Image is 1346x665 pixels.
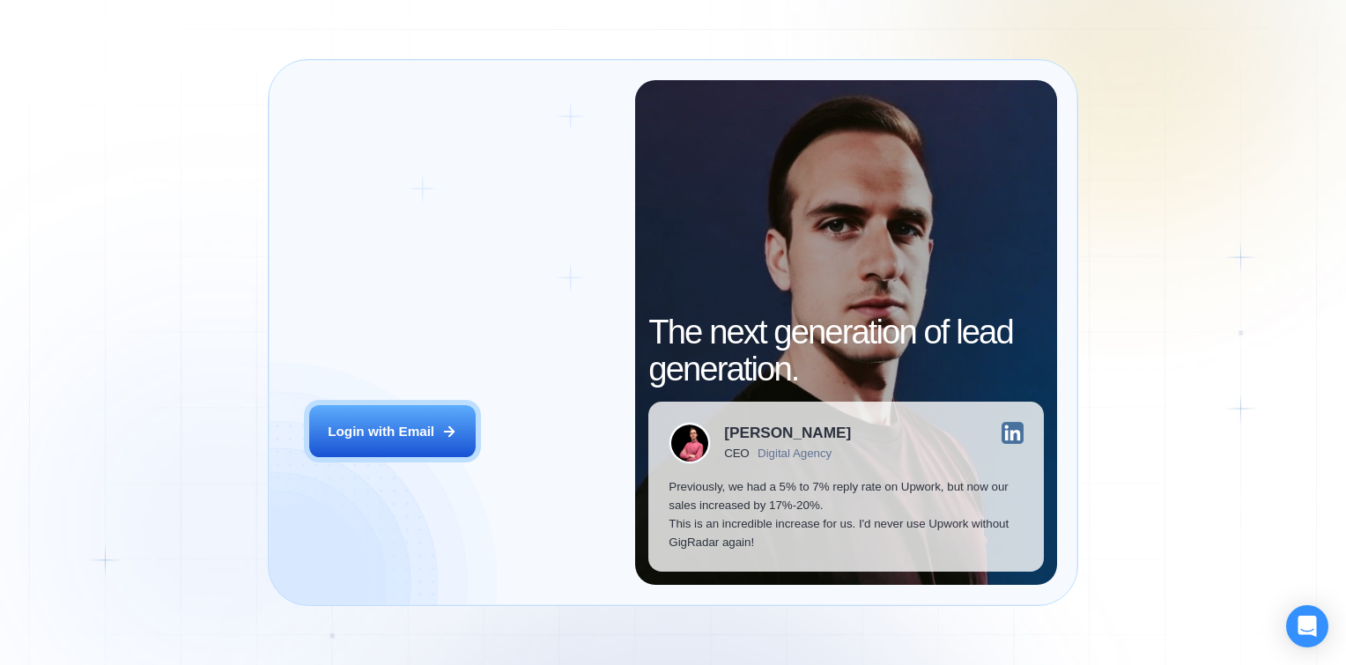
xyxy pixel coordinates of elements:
[724,425,851,440] div: [PERSON_NAME]
[758,447,832,460] div: Digital Agency
[724,447,749,460] div: CEO
[328,422,434,440] div: Login with Email
[309,405,476,457] button: Login with Email
[648,314,1043,388] h2: The next generation of lead generation.
[1286,605,1328,647] div: Open Intercom Messenger
[669,477,1024,551] p: Previously, we had a 5% to 7% reply rate on Upwork, but now our sales increased by 17%-20%. This ...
